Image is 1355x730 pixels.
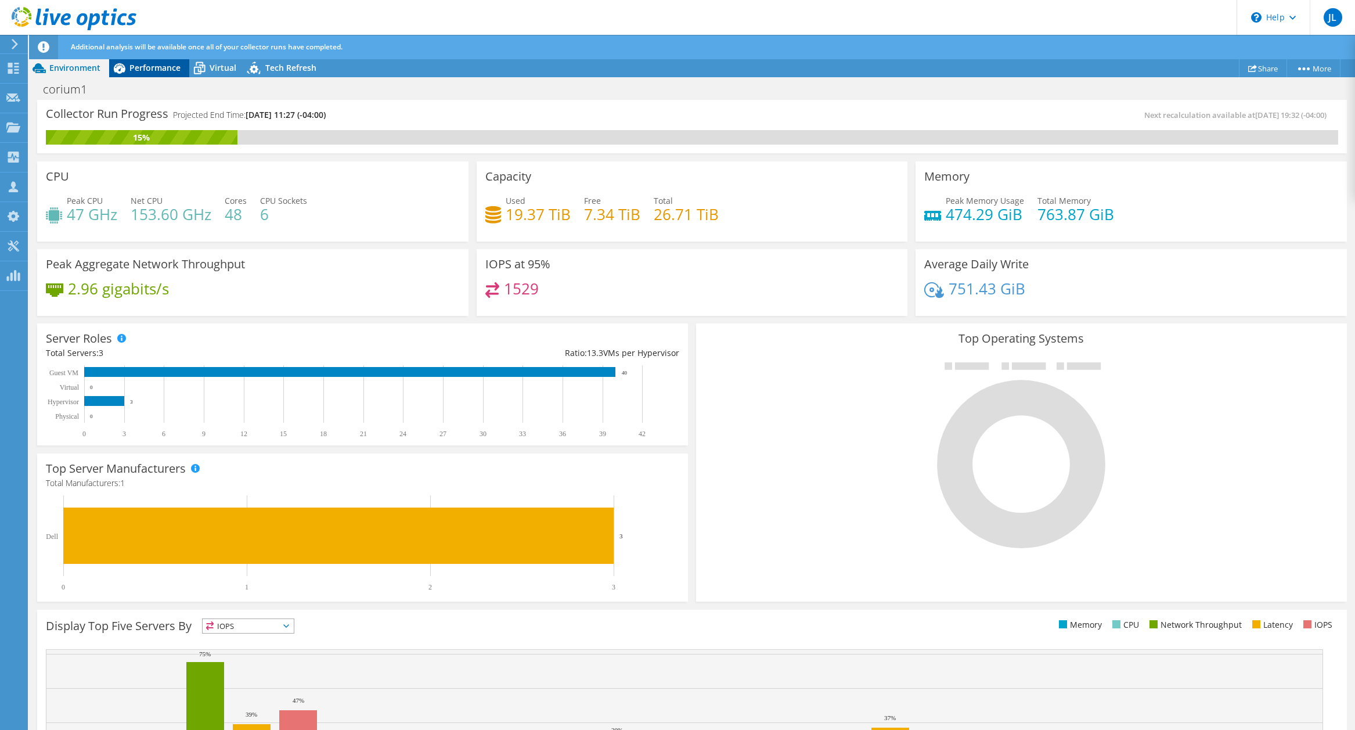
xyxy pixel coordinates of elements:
text: 30 [480,430,486,438]
h4: 474.29 GiB [946,208,1024,221]
text: 27 [439,430,446,438]
span: [DATE] 11:27 (-04:00) [246,109,326,120]
text: 21 [360,430,367,438]
h4: 19.37 TiB [506,208,571,221]
h1: corium1 [38,83,105,96]
h4: Projected End Time: [173,109,326,121]
svg: \n [1251,12,1262,23]
span: Additional analysis will be available once all of your collector runs have completed. [71,42,343,52]
text: 40 [622,370,628,376]
text: 24 [399,430,406,438]
div: 15% [46,131,237,144]
text: 15 [280,430,287,438]
li: Latency [1249,618,1293,631]
li: Network Throughput [1147,618,1242,631]
span: [DATE] 19:32 (-04:00) [1255,110,1327,120]
text: Guest VM [49,369,78,377]
text: 9 [202,430,206,438]
text: Virtual [60,383,80,391]
text: 3 [130,399,133,405]
text: Physical [55,412,79,420]
span: Cores [225,195,247,206]
h4: 48 [225,208,247,221]
div: Total Servers: [46,347,362,359]
h4: 26.71 TiB [654,208,719,221]
text: 33 [519,430,526,438]
h4: 2.96 gigabits/s [68,282,169,295]
text: 39 [599,430,606,438]
text: 1 [245,583,248,591]
text: 37% [884,714,896,721]
li: CPU [1109,618,1139,631]
text: 18 [320,430,327,438]
h4: 6 [260,208,307,221]
span: Net CPU [131,195,163,206]
li: Memory [1056,618,1102,631]
h4: 7.34 TiB [584,208,640,221]
h4: 751.43 GiB [949,282,1025,295]
span: Used [506,195,525,206]
span: 13.3 [587,347,603,358]
h3: Average Daily Write [924,258,1029,271]
span: JL [1324,8,1342,27]
h3: Capacity [485,170,531,183]
h3: Memory [924,170,970,183]
text: 0 [82,430,86,438]
h4: 47 GHz [67,208,117,221]
span: Tech Refresh [265,62,316,73]
h4: 1529 [504,282,539,295]
text: 3 [619,533,623,540]
h4: 153.60 GHz [131,208,211,221]
text: Dell [46,533,58,541]
text: 12 [240,430,247,438]
text: 3 [122,430,126,438]
h4: 763.87 GiB [1037,208,1114,221]
span: CPU Sockets [260,195,307,206]
li: IOPS [1300,618,1332,631]
span: Total Memory [1037,195,1091,206]
a: More [1286,59,1340,77]
h3: IOPS at 95% [485,258,550,271]
text: 0 [62,583,65,591]
a: Share [1239,59,1287,77]
text: 0 [90,413,93,419]
text: 6 [162,430,165,438]
h3: Top Operating Systems [705,332,1338,345]
div: Ratio: VMs per Hypervisor [362,347,679,359]
span: Total [654,195,673,206]
span: Peak Memory Usage [946,195,1024,206]
h3: CPU [46,170,69,183]
text: Hypervisor [48,398,79,406]
span: Virtual [210,62,236,73]
span: Environment [49,62,100,73]
span: 1 [120,477,125,488]
text: 3 [612,583,615,591]
span: Performance [129,62,181,73]
text: 75% [199,650,211,657]
text: 42 [639,430,646,438]
text: 36 [559,430,566,438]
text: 39% [246,711,257,718]
text: 0 [90,384,93,390]
span: Free [584,195,601,206]
span: Next recalculation available at [1144,110,1332,120]
span: IOPS [203,619,294,633]
h3: Server Roles [46,332,112,345]
span: 3 [99,347,103,358]
h3: Peak Aggregate Network Throughput [46,258,245,271]
h4: Total Manufacturers: [46,477,679,490]
text: 2 [428,583,432,591]
span: Peak CPU [67,195,103,206]
text: 47% [293,697,304,704]
h3: Top Server Manufacturers [46,462,186,475]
